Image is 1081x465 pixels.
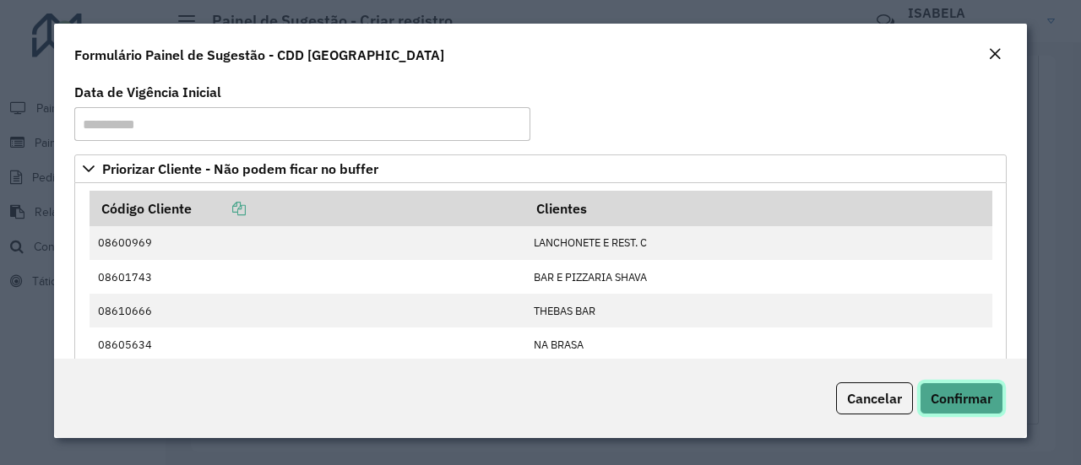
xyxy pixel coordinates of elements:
[525,294,992,327] td: THEBAS BAR
[90,191,525,226] th: Código Cliente
[525,226,992,260] td: LANCHONETE E REST. C
[525,191,992,226] th: Clientes
[525,260,992,294] td: BAR E PIZZARIA SHAVA
[192,200,246,217] a: Copiar
[74,45,444,65] h4: Formulário Painel de Sugestão - CDD [GEOGRAPHIC_DATA]
[988,47,1002,61] em: Fechar
[90,260,525,294] td: 08601743
[90,327,525,361] td: 08605634
[74,82,221,102] label: Data de Vigência Inicial
[931,390,992,407] span: Confirmar
[920,382,1003,414] button: Confirmar
[525,327,992,361] td: NA BRASA
[90,294,525,327] td: 08610666
[836,382,913,414] button: Cancelar
[102,162,378,176] span: Priorizar Cliente - Não podem ficar no buffer
[983,44,1007,66] button: Close
[90,226,525,260] td: 08600969
[74,154,1007,183] a: Priorizar Cliente - Não podem ficar no buffer
[847,390,902,407] span: Cancelar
